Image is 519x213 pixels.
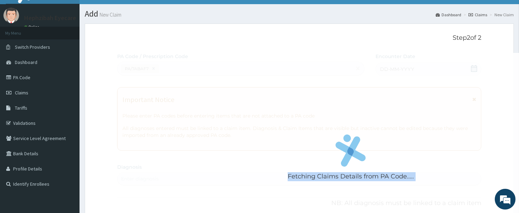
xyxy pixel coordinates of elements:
img: User Image [3,8,19,23]
span: Dashboard [15,59,37,65]
h1: Add [85,9,514,18]
li: New Claim [488,12,514,18]
a: Claims [469,12,487,18]
a: Online [24,25,41,29]
span: Switch Providers [15,44,50,50]
p: Step 2 of 2 [117,34,481,42]
img: d_794563401_company_1708531726252_794563401 [13,35,28,52]
textarea: Type your message and hit 'Enter' [3,141,132,165]
span: We're online! [40,63,95,133]
div: Chat with us now [36,39,116,48]
div: Minimize live chat window [113,3,130,20]
span: Claims [15,90,28,96]
span: Tariffs [15,105,27,111]
a: Dashboard [436,12,461,18]
p: Fetching Claims Details from PA Code..... [288,172,414,181]
p: Hephzibah Eyecare [24,15,76,21]
small: New Claim [98,12,121,17]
